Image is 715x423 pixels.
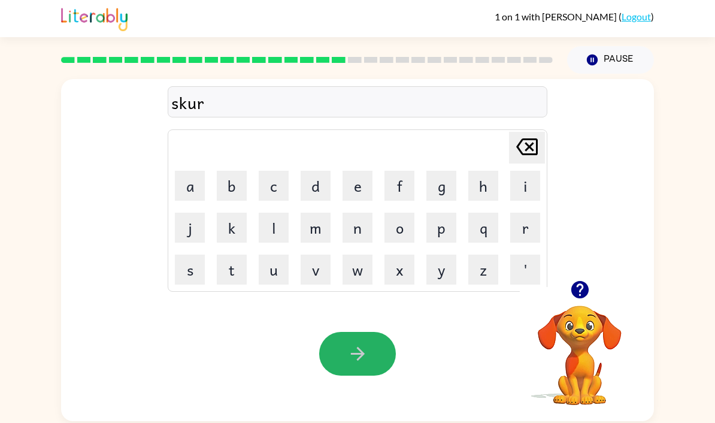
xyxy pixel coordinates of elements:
[259,255,289,285] button: u
[259,171,289,201] button: c
[468,171,498,201] button: h
[301,171,331,201] button: d
[171,90,544,115] div: skur
[343,255,372,285] button: w
[495,11,654,22] div: ( )
[384,255,414,285] button: x
[510,255,540,285] button: '
[468,213,498,243] button: q
[175,213,205,243] button: j
[520,287,640,407] video: Your browser must support playing .mp4 files to use Literably. Please try using another browser.
[510,171,540,201] button: i
[567,46,654,74] button: Pause
[622,11,651,22] a: Logout
[495,11,619,22] span: 1 on 1 with [PERSON_NAME]
[468,255,498,285] button: z
[426,255,456,285] button: y
[217,171,247,201] button: b
[343,171,372,201] button: e
[384,213,414,243] button: o
[301,255,331,285] button: v
[343,213,372,243] button: n
[175,171,205,201] button: a
[175,255,205,285] button: s
[217,213,247,243] button: k
[301,213,331,243] button: m
[510,213,540,243] button: r
[384,171,414,201] button: f
[259,213,289,243] button: l
[426,171,456,201] button: g
[217,255,247,285] button: t
[61,5,128,31] img: Literably
[426,213,456,243] button: p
